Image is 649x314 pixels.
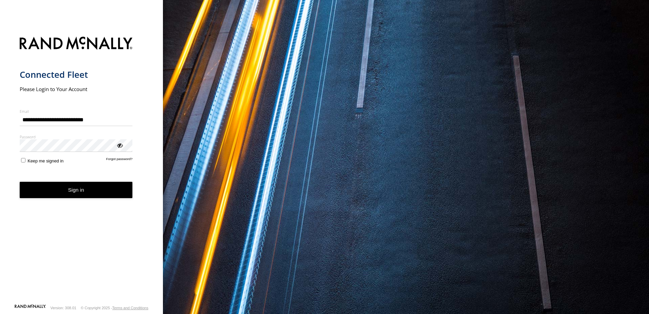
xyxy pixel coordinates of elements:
a: Visit our Website [15,304,46,311]
form: main [20,33,144,304]
button: Sign in [20,182,133,198]
a: Terms and Conditions [112,306,148,310]
a: Forgot password? [106,157,133,163]
h1: Connected Fleet [20,69,133,80]
img: Rand McNally [20,35,133,53]
label: Email [20,109,133,114]
div: ViewPassword [116,142,123,149]
span: Keep me signed in [27,158,63,163]
div: Version: 308.01 [51,306,76,310]
input: Keep me signed in [21,158,25,162]
h2: Please Login to Your Account [20,86,133,92]
div: © Copyright 2025 - [81,306,148,310]
label: Password [20,134,133,139]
